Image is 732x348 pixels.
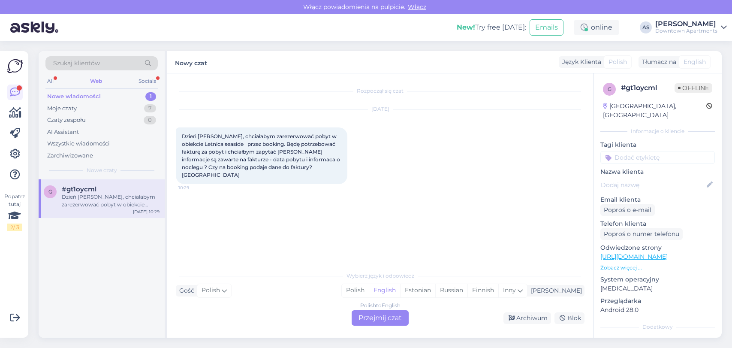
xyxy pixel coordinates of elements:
[435,284,467,297] div: Russian
[608,57,627,67] span: Polish
[600,195,715,204] p: Email klienta
[601,180,705,190] input: Dodaj nazwę
[62,185,96,193] span: #gt1oycml
[600,167,715,176] p: Nazwa klienta
[655,21,727,34] a: [PERSON_NAME]Downtown Apartments
[527,286,582,295] div: [PERSON_NAME]
[7,193,22,231] div: Popatrz tutaj
[88,76,104,87] div: Web
[400,284,435,297] div: Estonian
[457,22,526,33] div: Try free [DATE]:
[133,209,160,215] div: [DATE] 10:29
[684,57,706,67] span: English
[352,310,409,326] div: Przejmij czat
[600,284,715,293] p: [MEDICAL_DATA]
[600,140,715,149] p: Tagi klienta
[503,286,516,294] span: Inny
[467,284,498,297] div: Finnish
[554,312,584,324] div: Blok
[559,57,601,67] div: Język Klienta
[7,58,23,74] img: Askly Logo
[621,83,675,93] div: # gt1oycml
[503,312,551,324] div: Archiwum
[405,3,429,11] span: Włącz
[369,284,400,297] div: English
[600,253,668,260] a: [URL][DOMAIN_NAME]
[176,286,194,295] div: Gość
[145,92,156,101] div: 1
[175,56,207,68] label: Nowy czat
[176,105,584,113] div: [DATE]
[176,272,584,280] div: Wybierz język i odpowiedz
[342,284,369,297] div: Polish
[47,151,93,160] div: Zarchiwizowane
[47,139,110,148] div: Wszystkie wiadomości
[87,166,117,174] span: Nowe czaty
[600,297,715,306] p: Przeglądarka
[600,127,715,135] div: Informacje o kliencie
[600,306,715,315] p: Android 28.0
[600,204,655,216] div: Poproś o e-mail
[360,302,401,309] div: Polish to English
[600,275,715,284] p: System operacyjny
[47,128,79,136] div: AI Assistant
[7,224,22,231] div: 2 / 3
[144,116,156,124] div: 0
[675,83,712,93] span: Offline
[600,323,715,331] div: Dodatkowy
[600,264,715,272] p: Zobacz więcej ...
[655,21,717,27] div: [PERSON_NAME]
[639,57,676,67] div: Tłumacz na
[574,20,619,35] div: online
[655,27,717,34] div: Downtown Apartments
[176,87,584,95] div: Rozpoczął się czat
[144,104,156,113] div: 7
[47,92,101,101] div: Nowe wiadomości
[178,185,211,191] span: 10:29
[45,76,55,87] div: All
[600,243,715,252] p: Odwiedzone strony
[603,102,706,120] div: [GEOGRAPHIC_DATA], [GEOGRAPHIC_DATA]
[600,336,715,345] p: Notatki
[530,19,563,36] button: Emails
[202,286,220,295] span: Polish
[137,76,158,87] div: Socials
[640,21,652,33] div: AS
[600,228,683,240] div: Poproś o numer telefonu
[600,219,715,228] p: Telefon klienta
[600,151,715,164] input: Dodać etykietę
[48,188,52,195] span: g
[182,133,341,178] span: Dzień [PERSON_NAME], chciałabym zarezerwować pobyt w obiekcie Letnica seaside przez booking. Będę...
[457,23,475,31] b: New!
[47,104,77,113] div: Moje czaty
[608,86,612,92] span: g
[47,116,86,124] div: Czaty zespołu
[53,59,100,68] span: Szukaj klientów
[62,193,160,209] div: Dzień [PERSON_NAME], chciałabym zarezerwować pobyt w obiekcie Letnica seaside przez booking. Będę...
